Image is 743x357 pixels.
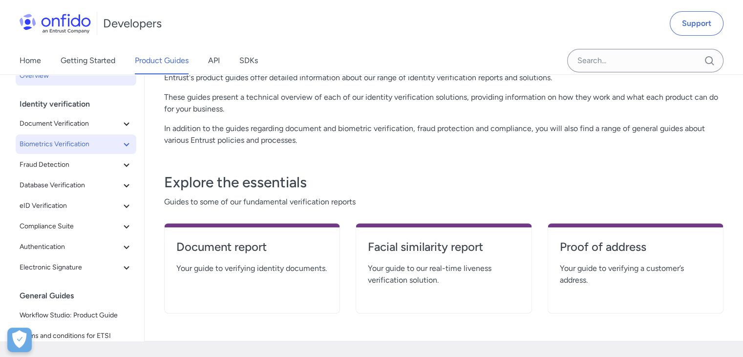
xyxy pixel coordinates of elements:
button: Document Verification [16,114,136,134]
a: Product Guides [135,47,189,74]
button: Authentication [16,237,136,257]
div: Identity verification [20,94,140,114]
a: Getting Started [61,47,115,74]
span: Document Verification [20,118,121,130]
span: Overview [20,70,132,82]
a: Document report [176,239,328,263]
p: In addition to the guides regarding document and biometric verification, fraud protection and com... [164,123,723,146]
span: Your guide to verifying identity documents. [176,263,328,274]
p: These guides present a technical overview of each of our identity verification solutions, providi... [164,91,723,115]
input: Onfido search input field [567,49,723,72]
a: Overview [16,66,136,86]
button: eID Verification [16,196,136,216]
span: Guides to some of our fundamental verification reports [164,196,723,208]
span: Compliance Suite [20,221,121,232]
h1: Developers [103,16,162,31]
button: Compliance Suite [16,217,136,236]
span: Workflow Studio: Product Guide [20,310,132,321]
a: Home [20,47,41,74]
a: Support [670,11,723,36]
span: Your guide to our real-time liveness verification solution. [368,263,519,286]
h3: Explore the essentials [164,173,723,192]
h4: Proof of address [560,239,711,255]
button: Database Verification [16,176,136,195]
div: General Guides [20,286,140,306]
span: Terms and conditions for ETSI certified identity verification [20,330,132,354]
button: Open Preferences [7,328,32,352]
a: Proof of address [560,239,711,263]
a: Facial similarity report [368,239,519,263]
span: Electronic Signature [20,262,121,273]
img: Onfido Logo [20,14,91,33]
h4: Facial similarity report [368,239,519,255]
span: Authentication [20,241,121,253]
a: Workflow Studio: Product Guide [16,306,136,325]
h4: Document report [176,239,328,255]
span: Biometrics Verification [20,138,121,150]
span: Fraud Detection [20,159,121,171]
span: Database Verification [20,179,121,191]
p: Entrust's product guides offer detailed information about our range of identity verification repo... [164,72,723,84]
a: API [208,47,220,74]
button: Biometrics Verification [16,134,136,154]
button: Fraud Detection [16,155,136,175]
button: Electronic Signature [16,258,136,277]
span: Your guide to verifying a customer’s address. [560,263,711,286]
div: Cookie Preferences [7,328,32,352]
a: SDKs [239,47,258,74]
span: eID Verification [20,200,121,212]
